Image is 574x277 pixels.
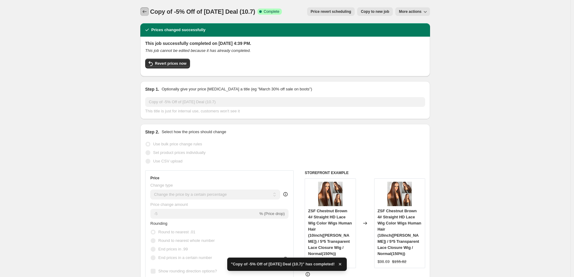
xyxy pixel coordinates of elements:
[378,259,390,264] span: $98.69
[311,9,351,14] span: Price revert scheduling
[151,27,206,33] h2: Prices changed successfully
[318,182,343,206] img: fb0f554a77e5c0ee_80x.jpg
[357,7,393,16] button: Copy to new job
[150,221,167,226] span: Rounding
[307,7,355,16] button: Price revert scheduling
[158,247,188,251] span: End prices in .99
[392,259,406,264] span: $155.82
[259,211,285,216] span: % (Price drop)
[162,129,226,135] p: Select how the prices should change
[150,183,173,188] span: Change type
[150,8,255,15] span: Copy of -5% Off of [DATE] Deal (10.7)
[150,209,258,219] input: -15
[378,209,421,256] span: ZSF Chestnut Brown 4# Straight HD Lace Wig Color Wigs Human Hair (10inch([PERSON_NAME]) / 5*5 Tra...
[162,86,312,92] p: Optionally give your price [MEDICAL_DATA] a title (eg "March 30% off sale on boots")
[145,59,190,68] button: Revert prices now
[305,170,425,175] h6: STOREFRONT EXAMPLE
[158,238,215,243] span: Round to nearest whole number
[153,159,182,163] span: Use CSV upload
[145,86,159,92] h2: Step 1.
[264,9,279,14] span: Complete
[140,7,149,16] button: Price change jobs
[395,7,430,16] button: More actions
[145,129,159,135] h2: Step 2.
[282,191,289,197] div: help
[145,109,240,113] span: This title is just for internal use, customers won't see it
[155,61,186,66] span: Revert prices now
[153,150,206,155] span: Set product prices individually
[308,209,352,256] span: ZSF Chestnut Brown 4# Straight HD Lace Wig Color Wigs Human Hair (10inch([PERSON_NAME]) / 5*5 Tra...
[158,269,217,273] span: Show rounding direction options?
[158,230,195,234] span: Round to nearest .01
[150,202,188,207] span: Price change amount
[150,176,159,180] h3: Price
[399,9,422,14] span: More actions
[158,255,212,260] span: End prices in a certain number
[387,182,412,206] img: fb0f554a77e5c0ee_80x.jpg
[145,48,251,53] i: This job cannot be edited because it has already completed.
[145,40,425,46] h2: This job successfully completed on [DATE] 4:39 PM.
[231,261,335,267] span: "Copy of -5% Off of [DATE] Deal (10.7)" has completed!
[153,142,202,146] span: Use bulk price change rules
[361,9,389,14] span: Copy to new job
[145,97,425,107] input: 30% off holiday sale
